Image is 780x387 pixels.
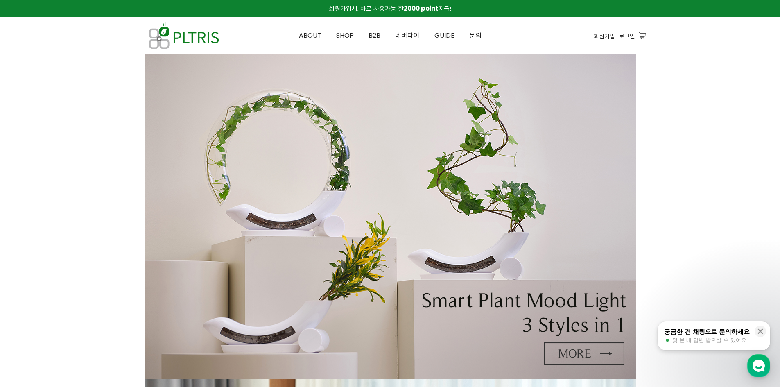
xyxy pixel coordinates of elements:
[427,17,462,54] a: GUIDE
[369,31,380,40] span: B2B
[469,31,482,40] span: 문의
[404,4,438,13] strong: 2000 point
[329,17,361,54] a: SHOP
[361,17,388,54] a: B2B
[594,32,615,41] a: 회원가입
[336,31,354,40] span: SHOP
[388,17,427,54] a: 네버다이
[292,17,329,54] a: ABOUT
[329,4,451,13] span: 회원가입시, 바로 사용가능 한 지급!
[434,31,454,40] span: GUIDE
[619,32,635,41] a: 로그인
[462,17,489,54] a: 문의
[299,31,321,40] span: ABOUT
[395,31,420,40] span: 네버다이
